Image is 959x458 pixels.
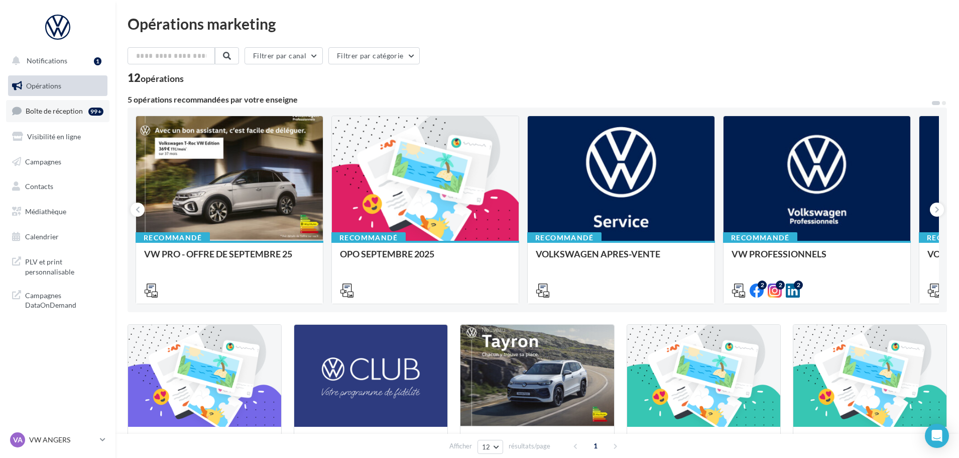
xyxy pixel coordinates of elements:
span: Opérations [26,81,61,90]
button: Filtrer par catégorie [328,47,420,64]
a: Visibilité en ligne [6,126,109,147]
span: Visibilité en ligne [27,132,81,141]
div: Recommandé [136,232,210,243]
a: Médiathèque [6,201,109,222]
div: VW PRO - OFFRE DE SEPTEMBRE 25 [144,249,315,269]
a: Calendrier [6,226,109,247]
span: résultats/page [509,441,550,451]
button: 12 [477,440,503,454]
div: 2 [794,281,803,290]
a: Campagnes DataOnDemand [6,285,109,314]
a: Boîte de réception99+ [6,100,109,122]
span: Campagnes [25,157,61,165]
span: VA [13,435,23,445]
span: Contacts [25,182,53,191]
span: Médiathèque [25,207,66,216]
p: VW ANGERS [29,435,96,445]
div: 12 [128,72,184,83]
div: 2 [758,281,767,290]
div: 2 [776,281,785,290]
button: Notifications 1 [6,50,105,71]
span: Notifications [27,56,67,65]
div: Recommandé [331,232,406,243]
span: 12 [482,443,491,451]
div: 1 [94,57,101,65]
div: 99+ [88,108,103,116]
div: VW PROFESSIONNELS [732,249,902,269]
div: Opérations marketing [128,16,947,31]
a: VA VW ANGERS [8,430,107,449]
span: 1 [587,438,604,454]
div: 5 opérations recommandées par votre enseigne [128,96,931,104]
span: Calendrier [25,232,59,241]
div: OPO SEPTEMBRE 2025 [340,249,511,269]
a: PLV et print personnalisable [6,251,109,281]
div: Open Intercom Messenger [925,424,949,448]
div: VOLKSWAGEN APRES-VENTE [536,249,706,269]
a: Contacts [6,176,109,197]
div: Recommandé [527,232,602,243]
a: Opérations [6,75,109,97]
div: Recommandé [723,232,797,243]
div: opérations [141,74,184,83]
a: Campagnes [6,151,109,172]
span: Boîte de réception [26,107,83,115]
span: PLV et print personnalisable [25,255,103,277]
span: Campagnes DataOnDemand [25,289,103,310]
button: Filtrer par canal [245,47,323,64]
span: Afficher [449,441,472,451]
